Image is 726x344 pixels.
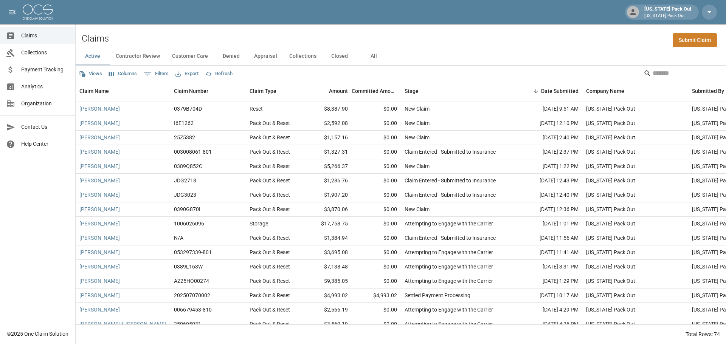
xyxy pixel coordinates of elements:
a: [PERSON_NAME] [79,148,120,156]
div: Attempting to Engage with the Carrier [405,306,493,313]
a: [PERSON_NAME] [79,205,120,213]
div: Claim Type [246,80,302,102]
button: Refresh [203,68,234,80]
div: Amount [302,80,352,102]
a: [PERSON_NAME] [79,220,120,227]
div: $0.00 [352,260,401,274]
div: Date Submitted [514,80,582,102]
div: $0.00 [352,102,401,116]
div: I6E1262 [174,119,194,127]
div: New Claim [405,162,430,170]
button: Select columns [107,68,139,80]
div: $3,870.06 [302,202,352,217]
div: 1006026096 [174,220,204,227]
div: [DATE] 12:10 PM [514,116,582,131]
div: Company Name [586,80,624,102]
div: $4,993.02 [352,288,401,303]
img: ocs-logo-white-transparent.png [23,5,53,20]
div: Arizona Pack Out [586,191,635,199]
div: [DATE] 12:36 PM [514,202,582,217]
div: Attempting to Engage with the Carrier [405,277,493,285]
div: Pack Out & Reset [250,292,290,299]
div: [DATE] 12:40 PM [514,188,582,202]
div: [US_STATE] Pack Out [641,5,694,19]
div: 003008061-801 [174,148,212,156]
div: Claim Entered - Submitted to Insurance [405,148,496,156]
div: Committed Amount [352,80,401,102]
div: [DATE] 4:29 PM [514,303,582,317]
div: Stage [401,80,514,102]
div: Arizona Pack Out [586,220,635,227]
div: Claim Name [76,80,170,102]
div: [DATE] 10:17 AM [514,288,582,303]
div: 250695031 [174,320,201,328]
div: Company Name [582,80,688,102]
div: $0.00 [352,116,401,131]
div: Pack Out & Reset [250,191,290,199]
div: $2,592.08 [302,116,352,131]
div: $0.00 [352,217,401,231]
span: Collections [21,49,69,57]
a: [PERSON_NAME] [79,162,120,170]
a: [PERSON_NAME] [79,191,120,199]
a: [PERSON_NAME] [79,134,120,141]
button: Appraisal [248,47,283,65]
div: $0.00 [352,245,401,260]
div: Storage [250,220,268,227]
div: Arizona Pack Out [586,205,635,213]
div: $0.00 [352,274,401,288]
div: $0.00 [352,145,401,159]
div: Pack Out & Reset [250,277,290,285]
div: Arizona Pack Out [586,119,635,127]
div: Pack Out & Reset [250,148,290,156]
div: Arizona Pack Out [586,306,635,313]
a: [PERSON_NAME] [79,292,120,299]
a: Submit Claim [673,33,717,47]
div: New Claim [405,105,430,113]
button: Denied [214,47,248,65]
div: Search [644,67,724,81]
button: Export [174,68,200,80]
div: $0.00 [352,303,401,317]
span: Organization [21,100,69,108]
button: Sort [531,86,541,96]
div: $5,266.37 [302,159,352,174]
div: Submitted By [692,80,724,102]
div: JDG2718 [174,177,196,184]
a: [PERSON_NAME] [79,277,120,285]
button: Customer Care [166,47,214,65]
div: Pack Out & Reset [250,177,290,184]
div: $1,286.76 [302,174,352,188]
div: Pack Out & Reset [250,162,290,170]
span: Help Center [21,140,69,148]
a: [PERSON_NAME] [79,177,120,184]
a: [PERSON_NAME] [79,306,120,313]
div: $0.00 [352,188,401,202]
div: Arizona Pack Out [586,162,635,170]
span: Payment Tracking [21,66,69,74]
button: open drawer [5,5,20,20]
div: $2,566.19 [302,303,352,317]
div: 0389L163W [174,263,203,270]
span: Contact Us [21,123,69,131]
div: [DATE] 4:26 PM [514,317,582,332]
div: Claim Type [250,80,276,102]
div: [DATE] 1:01 PM [514,217,582,231]
span: Analytics [21,83,69,91]
h2: Claims [82,33,109,44]
button: Show filters [142,68,171,80]
div: Pack Out & Reset [250,306,290,313]
div: Claim Name [79,80,109,102]
div: 053297339-801 [174,248,212,256]
div: 202507070002 [174,292,210,299]
div: $0.00 [352,159,401,174]
div: 0379B704D [174,105,202,113]
p: [US_STATE] Pack Out [644,13,691,19]
button: Closed [323,47,357,65]
div: Arizona Pack Out [586,292,635,299]
a: [PERSON_NAME] [79,105,120,113]
div: © 2025 One Claim Solution [7,330,68,338]
div: N/A [174,234,183,242]
div: Arizona Pack Out [586,105,635,113]
div: Settled Payment Processing [405,292,470,299]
